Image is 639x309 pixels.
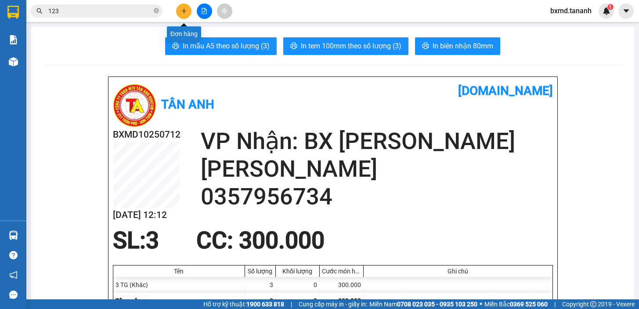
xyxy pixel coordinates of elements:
div: Cước món hàng [322,268,361,275]
button: printerIn biên nhận 80mm [415,37,500,55]
span: bxmd.tananh [543,5,599,16]
span: Tổng cộng [116,297,145,304]
span: search [36,8,43,14]
b: [DOMAIN_NAME] [458,84,553,98]
button: file-add [197,4,212,19]
span: 300.000 [338,297,361,304]
img: logo.jpg [113,84,157,127]
span: Cung cấp máy in - giấy in: [299,299,367,309]
span: Miền Nam [369,299,477,309]
input: Tìm tên, số ĐT hoặc mã đơn [48,6,152,16]
div: Ghi chú [366,268,550,275]
b: Tân Anh [161,97,214,112]
span: close-circle [154,7,159,15]
sup: 1 [607,4,614,10]
button: caret-down [618,4,634,19]
span: In tem 100mm theo số lượng (3) [301,40,401,51]
span: message [9,291,18,299]
button: aim [217,4,232,19]
img: warehouse-icon [9,57,18,66]
span: ⚪️ [480,302,482,306]
img: warehouse-icon [9,231,18,240]
span: 3 [270,297,273,304]
span: | [554,299,556,309]
h2: BXMD10250712 [113,127,181,142]
span: question-circle [9,251,18,259]
h2: VP Nhận: BX [PERSON_NAME] [201,127,553,155]
button: printerIn mẫu A5 theo số lượng (3) [165,37,277,55]
span: 0 [314,297,317,304]
h2: [DATE] 12:12 [113,208,181,222]
button: plus [176,4,191,19]
strong: 1900 633 818 [246,301,284,308]
div: Tên [116,268,242,275]
span: close-circle [154,8,159,13]
div: 0 [276,277,320,293]
span: printer [422,42,429,51]
img: logo-vxr [7,6,19,19]
h2: 0357956734 [201,183,553,211]
span: SL: [113,227,146,254]
span: In mẫu A5 theo số lượng (3) [183,40,270,51]
span: aim [221,8,227,14]
div: Khối lượng [278,268,317,275]
div: Số lượng [247,268,273,275]
div: 3 TG (Khác) [113,277,245,293]
span: notification [9,271,18,279]
span: plus [181,8,187,14]
strong: 0708 023 035 - 0935 103 250 [397,301,477,308]
div: CC : 300.000 [191,227,330,254]
span: printer [172,42,179,51]
span: Hỗ trợ kỹ thuật: [203,299,284,309]
span: Miền Bắc [484,299,548,309]
h2: [PERSON_NAME] [201,155,553,183]
span: 3 [146,227,159,254]
span: caret-down [622,7,630,15]
img: solution-icon [9,35,18,44]
div: 300.000 [320,277,364,293]
span: | [291,299,292,309]
div: 3 [245,277,276,293]
span: In biên nhận 80mm [433,40,493,51]
span: 1 [609,4,612,10]
span: file-add [201,8,207,14]
span: copyright [590,301,596,307]
strong: 0369 525 060 [510,301,548,308]
span: printer [290,42,297,51]
img: icon-new-feature [603,7,610,15]
button: printerIn tem 100mm theo số lượng (3) [283,37,408,55]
